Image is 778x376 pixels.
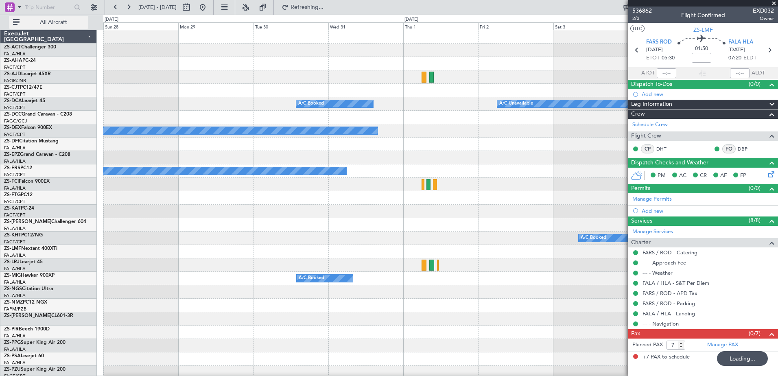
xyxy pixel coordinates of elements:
span: ZS-PZU [4,367,21,372]
a: Schedule Crew [632,121,668,129]
a: FALA/HLA [4,346,26,352]
div: Fri 2 [478,22,553,30]
a: ZS-NMZPC12 NGX [4,300,47,305]
span: Services [631,216,652,226]
span: ELDT [743,54,756,62]
span: (0/7) [749,329,761,338]
a: FALA/HLA [4,145,26,151]
span: All Aircraft [21,20,86,25]
a: ZS-ERSPC12 [4,166,32,171]
a: FAGC/GCJ [4,118,27,124]
span: ZS-DCA [4,98,22,103]
span: ZS-FCI [4,179,19,184]
span: ZS-KHT [4,233,21,238]
div: A/C Booked [581,232,606,244]
span: 2/3 [632,15,652,22]
a: ZS-[PERSON_NAME]CL601-3R [4,313,73,318]
a: FACT/CPT [4,91,25,97]
a: ZS-FTGPC12 [4,192,33,197]
a: FACT/CPT [4,212,25,218]
div: Mon 29 [178,22,253,30]
span: ZS-DEX [4,125,21,130]
a: ZS-DCCGrand Caravan - C208 [4,112,72,117]
a: FAOR/JNB [4,78,26,84]
a: FALA/HLA [4,360,26,366]
span: Pax [631,329,640,339]
a: ZS-KATPC-24 [4,206,34,211]
a: ZS-AJDLearjet 45XR [4,72,51,77]
span: ZS-PPG [4,340,21,345]
a: FALA/HLA [4,225,26,232]
a: Manage Services [632,228,673,236]
div: Sun 28 [103,22,178,30]
a: ZS-EPZGrand Caravan - C208 [4,152,70,157]
span: (8/8) [749,216,761,225]
span: ZS-LRJ [4,260,20,265]
div: A/C Unavailable [499,98,533,110]
div: Add new [642,208,774,214]
a: --- - Navigation [643,320,679,327]
a: FALA / HLA - Landing [643,310,695,317]
span: ZS-NMZ [4,300,23,305]
a: --- - Weather [643,269,673,276]
a: FACT/CPT [4,172,25,178]
span: ALDT [752,69,765,77]
a: ZS-KHTPC12/NG [4,233,43,238]
span: [DATE] [728,46,745,54]
a: ZS-LRJLearjet 45 [4,260,43,265]
span: ZS-DCC [4,112,22,117]
span: 05:30 [662,54,675,62]
span: Charter [631,238,651,247]
div: [DATE] [105,16,118,23]
div: Add new [642,91,774,98]
div: Tue 30 [254,22,328,30]
span: EXD032 [753,7,774,15]
span: ZS-AJD [4,72,21,77]
a: FALA/HLA [4,185,26,191]
a: FACT/CPT [4,239,25,245]
span: AC [679,172,686,180]
span: ZS-CJT [4,85,20,90]
a: ZS-PSALearjet 60 [4,354,44,359]
span: AF [720,172,727,180]
span: ZS-MIG [4,273,21,278]
span: 536862 [632,7,652,15]
a: FALA/HLA [4,51,26,57]
div: Loading... [717,351,768,366]
span: ZS-KAT [4,206,21,211]
span: Owner [753,15,774,22]
div: Sat 3 [553,22,628,30]
div: A/C Booked [298,98,324,110]
span: Flight Crew [631,131,661,141]
button: UTC [630,25,645,32]
span: ATOT [641,69,655,77]
div: Flight Confirmed [681,11,725,20]
span: ZS-EPZ [4,152,20,157]
a: DBP [738,145,756,153]
span: ZS-[PERSON_NAME] [4,219,51,224]
span: ZS-LMF [693,26,713,34]
span: Leg Information [631,100,672,109]
a: ZS-[PERSON_NAME]Challenger 604 [4,219,86,224]
a: FALA/HLA [4,158,26,164]
span: ZS-PIR [4,327,19,332]
a: FALA/HLA [4,333,26,339]
span: FP [740,172,746,180]
span: ZS-PSA [4,354,21,359]
a: ZS-AHAPC-24 [4,58,36,63]
span: (0/0) [749,184,761,192]
span: ZS-[PERSON_NAME] [4,313,51,318]
span: ZS-LMF [4,246,21,251]
input: --:-- [657,68,676,78]
div: Wed 31 [328,22,403,30]
a: Manage Permits [632,195,672,203]
span: FALA HLA [728,38,753,46]
a: FACT/CPT [4,105,25,111]
a: ZS-PZUSuper King Air 200 [4,367,66,372]
div: Thu 1 [403,22,478,30]
span: Dispatch To-Dos [631,80,672,89]
span: 07:20 [728,54,741,62]
a: ZS-ACTChallenger 300 [4,45,56,50]
div: FO [722,144,736,153]
span: CR [700,172,707,180]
